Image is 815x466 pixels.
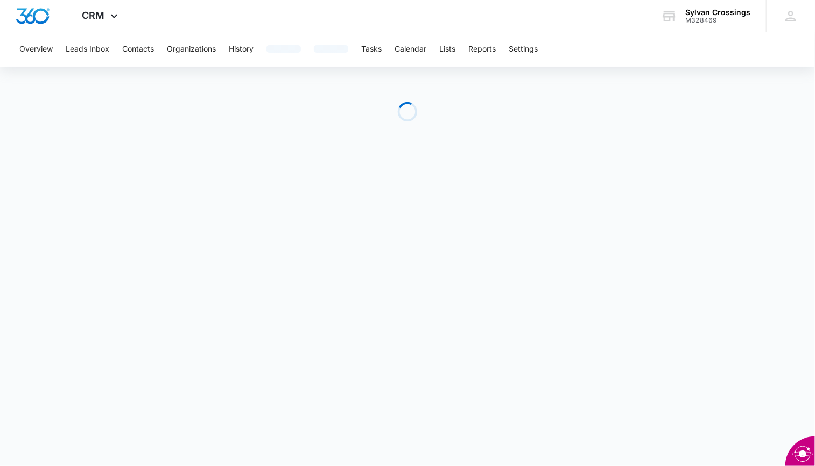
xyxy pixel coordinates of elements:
span: CRM [82,10,105,21]
button: Organizations [167,32,216,67]
div: account name [685,8,750,17]
div: account id [685,17,750,24]
button: Lists [439,32,455,67]
button: Leads Inbox [66,32,109,67]
button: Reports [468,32,496,67]
button: Calendar [395,32,426,67]
button: History [229,32,254,67]
button: Contacts [122,32,154,67]
button: Settings [509,32,538,67]
button: Overview [19,32,53,67]
button: Tasks [361,32,382,67]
